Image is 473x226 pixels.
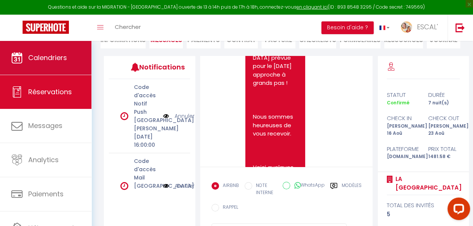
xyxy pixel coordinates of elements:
[423,99,465,107] div: 7 nuit(s)
[423,114,465,123] div: check out
[417,22,438,32] span: ESCAL'
[382,145,423,154] div: Plateforme
[163,182,169,190] img: NO IMAGE
[423,90,465,99] div: durée
[28,87,72,96] span: Réservations
[382,90,423,99] div: statut
[28,53,67,62] span: Calendriers
[252,182,277,196] label: NOTE INTERNE
[382,153,423,160] div: [DOMAIN_NAME]
[387,99,409,106] span: Confirmé
[382,114,423,123] div: check in
[28,121,62,130] span: Messages
[134,83,158,124] p: Code d'accès Notif Push [GEOGRAPHIC_DATA]
[175,182,195,190] a: Annuler
[423,153,465,160] div: 1481.58 €
[219,204,238,212] label: RAPPEL
[219,182,239,190] label: AIRBNB
[455,23,465,32] img: logout
[139,59,173,75] h3: Notifications
[28,189,64,199] span: Paiements
[163,112,169,120] img: NO IMAGE
[401,21,412,33] img: ...
[321,21,374,34] button: Besoin d'aide ?
[134,124,158,149] p: [PERSON_NAME][DATE] 16:00:00
[393,175,462,192] a: La [GEOGRAPHIC_DATA]
[341,182,361,197] label: Modèles
[115,23,141,31] span: Chercher
[297,4,328,10] a: en cliquant ici
[395,15,447,41] a: ... ESCAL'
[23,21,69,34] img: Super Booking
[109,15,146,41] a: Chercher
[175,112,195,120] a: Annuler
[387,210,460,219] div: 5
[382,123,423,137] div: [PERSON_NAME] 16 Aoû
[423,123,465,137] div: [PERSON_NAME] 23 Aoû
[134,157,158,190] p: Code d'accès Mail [GEOGRAPHIC_DATA]
[441,194,473,226] iframe: LiveChat chat widget
[28,155,59,164] span: Analytics
[290,182,324,190] label: WhatsApp
[387,201,460,210] div: total des invités
[423,145,465,154] div: Prix total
